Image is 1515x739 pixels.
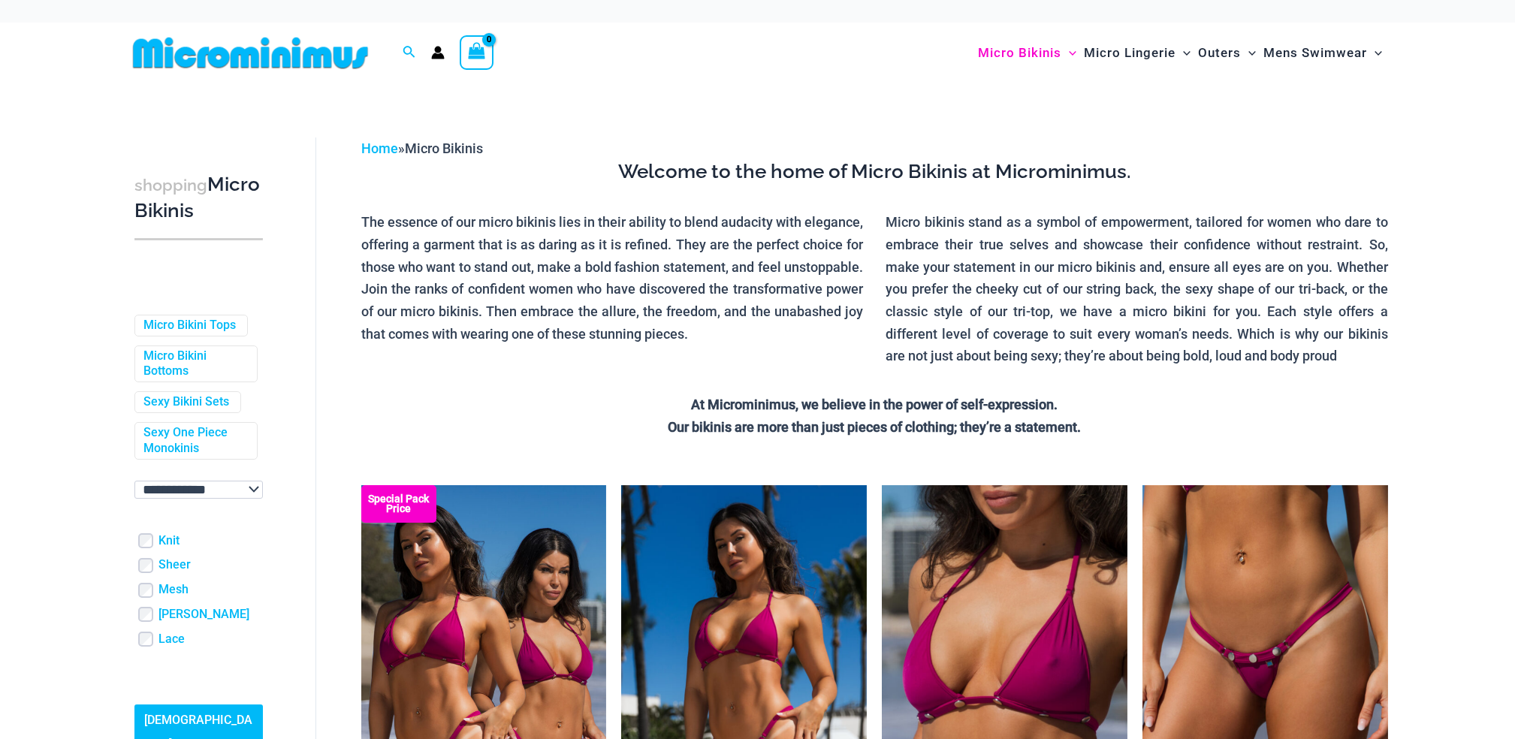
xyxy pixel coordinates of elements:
a: Lace [158,632,185,647]
h3: Welcome to the home of Micro Bikinis at Microminimus. [361,159,1388,185]
h3: Micro Bikinis [134,172,263,224]
a: Sexy One Piece Monokinis [143,425,246,457]
strong: At Microminimus, we believe in the power of self-expression. [691,397,1058,412]
a: Home [361,140,398,156]
a: Mens SwimwearMenu ToggleMenu Toggle [1260,30,1386,76]
span: Menu Toggle [1241,34,1256,72]
a: Mesh [158,582,189,598]
span: Menu Toggle [1061,34,1076,72]
b: Special Pack Price [361,494,436,514]
a: Micro BikinisMenu ToggleMenu Toggle [974,30,1080,76]
span: » [361,140,483,156]
img: MM SHOP LOGO FLAT [127,36,374,70]
a: Account icon link [431,46,445,59]
span: Outers [1198,34,1241,72]
p: The essence of our micro bikinis lies in their ability to blend audacity with elegance, offering ... [361,211,864,345]
p: Micro bikinis stand as a symbol of empowerment, tailored for women who dare to embrace their true... [886,211,1388,367]
a: Sexy Bikini Sets [143,394,229,410]
strong: Our bikinis are more than just pieces of clothing; they’re a statement. [668,419,1081,435]
span: shopping [134,176,207,195]
a: Knit [158,533,180,549]
span: Mens Swimwear [1263,34,1367,72]
a: Sheer [158,557,191,573]
span: Micro Bikinis [405,140,483,156]
a: Micro LingerieMenu ToggleMenu Toggle [1080,30,1194,76]
span: Micro Bikinis [978,34,1061,72]
a: [PERSON_NAME] [158,607,249,623]
a: Micro Bikini Tops [143,318,236,333]
span: Micro Lingerie [1084,34,1175,72]
span: Menu Toggle [1175,34,1191,72]
select: wpc-taxonomy-pa_color-745982 [134,481,263,499]
a: Micro Bikini Bottoms [143,348,246,380]
nav: Site Navigation [972,28,1389,78]
a: View Shopping Cart, empty [460,35,494,70]
a: Search icon link [403,44,416,62]
span: Menu Toggle [1367,34,1382,72]
a: OutersMenu ToggleMenu Toggle [1194,30,1260,76]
